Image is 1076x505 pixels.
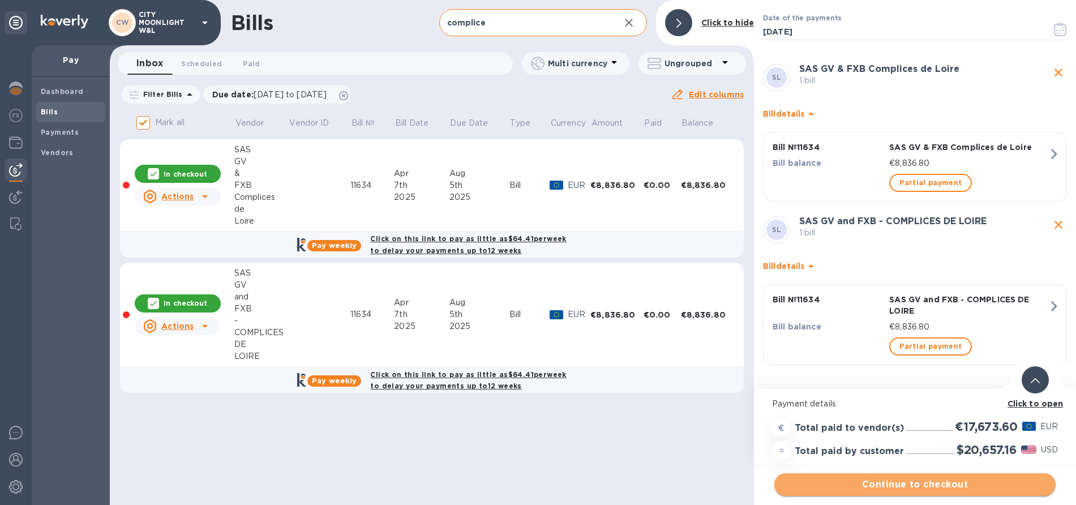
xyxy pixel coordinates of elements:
[350,309,394,320] div: 11634
[763,132,1067,202] button: Bill №11634SAS GV & FXB Complices de LoireBill balance€8,836.80Partial payment
[351,117,389,129] span: Bill №
[889,294,1048,316] p: SAS GV and FXB - COMPLICES DE LOIRE
[510,117,545,129] span: Type
[449,168,509,179] div: Aug
[772,398,1058,410] p: Payment details
[243,58,260,70] span: Paid
[312,241,357,250] b: Pay weekly
[41,108,58,116] b: Bills
[681,117,713,129] p: Balance
[234,168,289,179] div: &
[449,320,509,332] div: 2025
[234,156,289,168] div: GV
[449,297,509,309] div: Aug
[370,234,566,255] b: Click on this link to pay as little as $64.41 per week to delay your payments up to 12 weeks
[254,90,327,99] span: [DATE] to [DATE]
[644,179,681,191] div: €0.00
[9,136,23,149] img: Wallets
[778,423,784,433] strong: €
[203,85,351,104] div: Due date:[DATE] to [DATE]
[955,420,1017,434] h2: €17,673.60
[889,174,972,192] button: Partial payment
[773,294,885,305] p: Bill № 11634
[665,58,718,69] p: Ungrouped
[350,179,394,191] div: 11634
[889,321,1048,333] p: €8,836.80
[136,55,163,71] span: Inbox
[394,179,449,191] div: 7th
[644,117,676,129] span: Paid
[312,376,357,385] b: Pay weekly
[1040,421,1058,433] p: EUR
[1008,399,1064,408] b: Click to open
[161,192,194,201] u: Actions
[139,11,195,35] p: CITY MOONLIGHT W&L
[155,117,185,129] p: Mark all
[773,321,885,332] p: Bill balance
[899,176,962,190] span: Partial payment
[681,117,728,129] span: Balance
[394,168,449,179] div: Apr
[773,142,885,153] p: Bill № 11634
[234,315,289,327] div: -
[799,63,959,74] b: SAS GV & FXB Complices de Loire
[889,142,1048,153] p: SAS GV & FXB Complices de Loire
[5,11,27,34] div: Unpin categories
[551,117,586,129] p: Currency
[591,117,638,129] span: Amount
[590,179,644,191] div: €8,836.80
[234,279,289,291] div: GV
[799,216,987,226] b: SAS GV and FXB - COMPLICES DE LOIRE
[509,309,550,320] div: Bill
[681,309,734,320] div: €8,836.80
[450,117,503,129] span: Due Date
[568,309,590,320] p: EUR
[590,309,644,320] div: €8,836.80
[164,298,207,308] p: In checkout
[234,267,289,279] div: SAS
[957,443,1017,457] h2: $20,657.16
[234,191,289,203] div: Complices
[395,117,443,129] span: Bill Date
[394,297,449,309] div: Apr
[568,179,590,191] p: EUR
[161,322,194,331] u: Actions
[395,117,428,129] p: Bill Date
[795,423,904,434] h3: Total paid to vendor(s)
[234,203,289,215] div: de
[41,87,84,96] b: Dashboard
[763,15,841,22] label: Date of the payments
[231,11,273,35] h1: Bills
[212,89,333,100] p: Due date :
[234,179,289,191] div: FXB
[449,179,509,191] div: 5th
[234,303,289,315] div: FXB
[181,58,222,70] span: Scheduled
[889,157,1048,169] p: €8,836.80
[234,350,289,362] div: LOIRE
[234,144,289,156] div: SAS
[763,96,1067,132] div: Billdetails
[1050,64,1067,81] button: close
[509,179,550,191] div: Bill
[763,262,804,271] b: Bill details
[289,117,329,129] p: Vendor ID
[591,117,623,129] p: Amount
[289,117,344,129] span: Vendor ID
[450,117,488,129] p: Due Date
[234,339,289,350] div: DE
[701,18,754,27] b: Click to hide
[772,225,782,234] b: SL
[234,291,289,303] div: and
[644,117,662,129] p: Paid
[351,117,375,129] p: Bill №
[1021,446,1036,453] img: USD
[510,117,530,129] p: Type
[235,117,264,129] p: Vendor
[799,75,1050,87] p: 1 bill
[394,191,449,203] div: 2025
[449,309,509,320] div: 5th
[41,148,74,157] b: Vendors
[234,327,289,339] div: COMPLICES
